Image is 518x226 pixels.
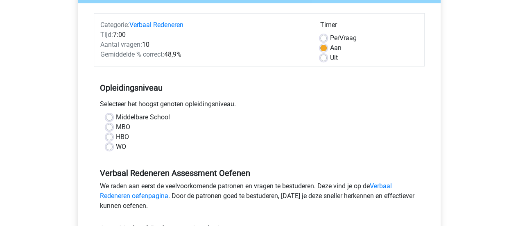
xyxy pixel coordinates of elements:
label: Uit [330,53,338,63]
label: WO [116,142,126,152]
label: Aan [330,43,342,53]
div: We raden aan eerst de veelvoorkomende patronen en vragen te bestuderen. Deze vind je op de . Door... [94,181,425,214]
label: HBO [116,132,129,142]
span: Aantal vragen: [100,41,142,48]
span: Gemiddelde % correct: [100,50,164,58]
span: Categorie: [100,21,129,29]
div: Selecteer het hoogst genoten opleidingsniveau. [94,99,425,112]
div: 48,9% [94,50,314,59]
div: 10 [94,40,314,50]
div: Timer [320,20,418,33]
div: 7:00 [94,30,314,40]
span: Per [330,34,339,42]
a: Verbaal Redeneren [129,21,183,29]
span: Tijd: [100,31,113,39]
label: MBO [116,122,130,132]
h5: Opleidingsniveau [100,80,418,96]
label: Middelbare School [116,112,170,122]
h5: Verbaal Redeneren Assessment Oefenen [100,168,418,178]
label: Vraag [330,33,357,43]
